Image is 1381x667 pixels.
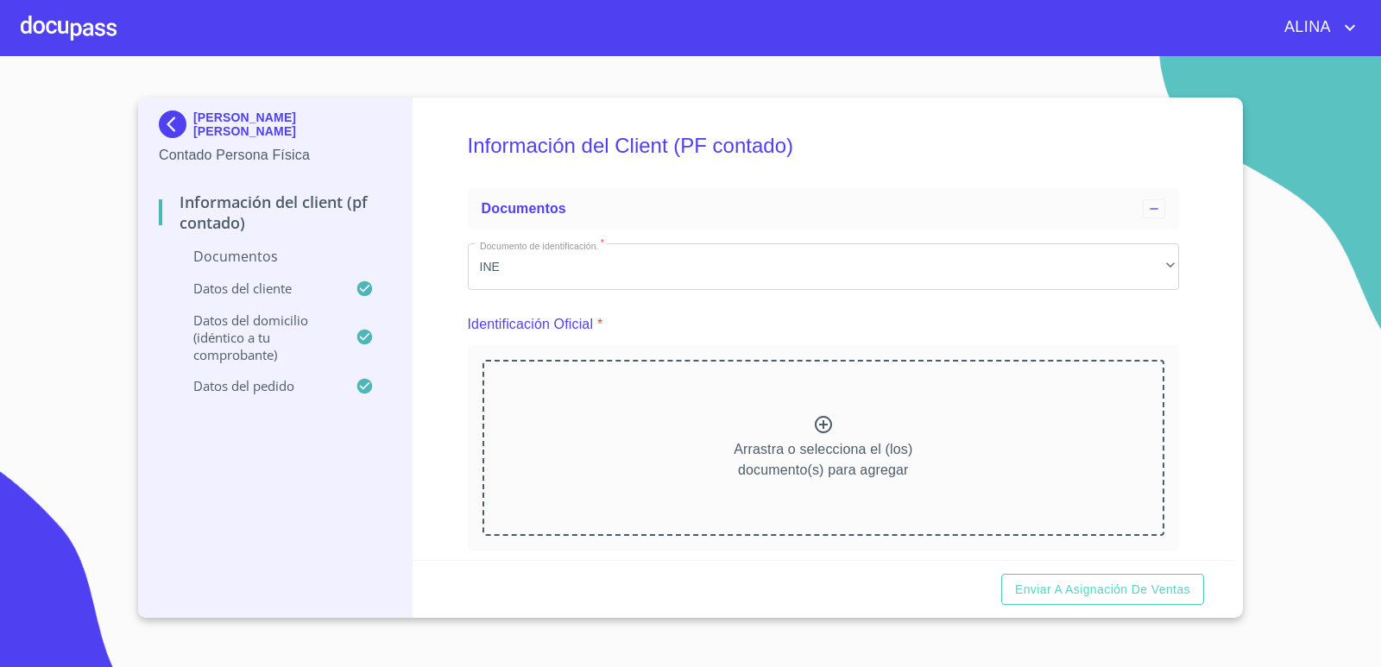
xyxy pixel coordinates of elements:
div: Documentos [468,188,1180,230]
span: Enviar a Asignación de Ventas [1015,579,1190,601]
p: Datos del cliente [159,280,356,297]
span: ALINA [1271,14,1340,41]
button: account of current user [1271,14,1360,41]
div: INE [468,243,1180,290]
p: Documentos [159,247,391,266]
button: Enviar a Asignación de Ventas [1001,574,1204,606]
p: Contado Persona Física [159,145,391,166]
p: [PERSON_NAME] [PERSON_NAME] [193,110,391,138]
span: Documentos [482,201,566,216]
h5: Información del Client (PF contado) [468,110,1180,181]
p: Identificación Oficial [468,314,594,335]
div: [PERSON_NAME] [PERSON_NAME] [159,110,391,145]
p: Información del Client (PF contado) [159,192,391,233]
p: Arrastra o selecciona el (los) documento(s) para agregar [734,439,912,481]
p: Datos del pedido [159,377,356,394]
p: Datos del domicilio (idéntico a tu comprobante) [159,311,356,363]
img: Docupass spot blue [159,110,193,138]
